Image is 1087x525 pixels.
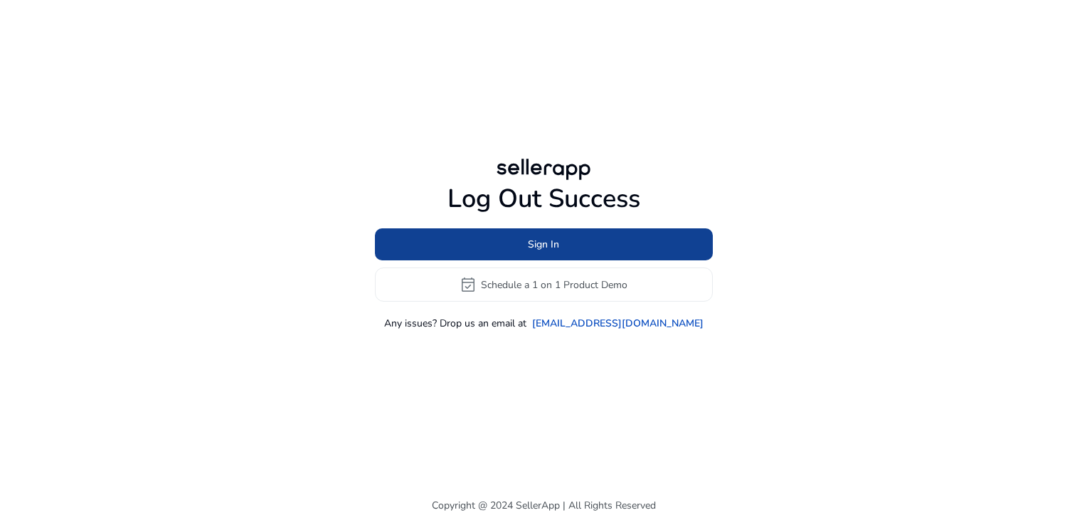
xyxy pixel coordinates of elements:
[375,228,713,260] button: Sign In
[460,276,477,293] span: event_available
[532,316,704,331] a: [EMAIL_ADDRESS][DOMAIN_NAME]
[375,184,713,214] h1: Log Out Success
[384,316,526,331] p: Any issues? Drop us an email at
[528,237,559,252] span: Sign In
[375,267,713,302] button: event_availableSchedule a 1 on 1 Product Demo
